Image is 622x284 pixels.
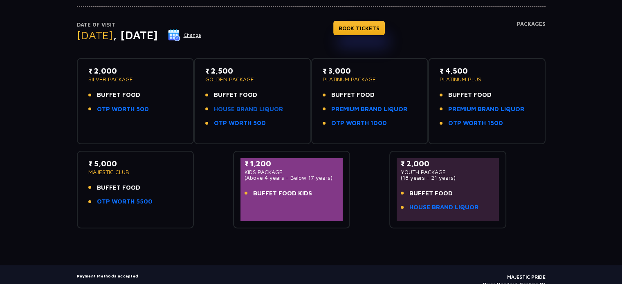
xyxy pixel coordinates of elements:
p: ₹ 2,500 [205,65,300,76]
p: (18 years - 21 years) [401,175,495,181]
span: BUFFET FOOD [97,90,140,100]
p: PLATINUM PLUS [440,76,534,82]
p: ₹ 3,000 [323,65,417,76]
p: MAJESTIC CLUB [88,169,183,175]
p: ₹ 4,500 [440,65,534,76]
span: BUFFET FOOD [409,189,453,198]
p: ₹ 1,200 [245,158,339,169]
a: OTP WORTH 1500 [448,119,503,128]
h5: Payment Methods accepted [77,273,218,278]
a: BOOK TICKETS [333,21,385,35]
p: ₹ 2,000 [401,158,495,169]
span: BUFFET FOOD [448,90,492,100]
span: BUFFET FOOD [214,90,257,100]
p: ₹ 5,000 [88,158,183,169]
a: HOUSE BRAND LIQUOR [214,105,283,114]
button: Change [168,29,202,42]
p: ₹ 2,000 [88,65,183,76]
span: , [DATE] [113,28,158,42]
p: YOUTH PACKAGE [401,169,495,175]
span: BUFFET FOOD [331,90,375,100]
a: OTP WORTH 5500 [97,197,153,206]
h4: Packages [517,21,546,50]
a: PREMIUM BRAND LIQUOR [448,105,524,114]
p: (Above 4 years - Below 17 years) [245,175,339,181]
a: OTP WORTH 500 [214,119,266,128]
span: BUFFET FOOD [97,183,140,192]
span: [DATE] [77,28,113,42]
p: Date of Visit [77,21,202,29]
a: OTP WORTH 500 [97,105,149,114]
a: HOUSE BRAND LIQUOR [409,203,478,212]
p: PLATINUM PACKAGE [323,76,417,82]
p: SILVER PACKAGE [88,76,183,82]
span: BUFFET FOOD KIDS [253,189,312,198]
a: OTP WORTH 1000 [331,119,387,128]
p: GOLDEN PACKAGE [205,76,300,82]
a: PREMIUM BRAND LIQUOR [331,105,407,114]
p: KIDS PACKAGE [245,169,339,175]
